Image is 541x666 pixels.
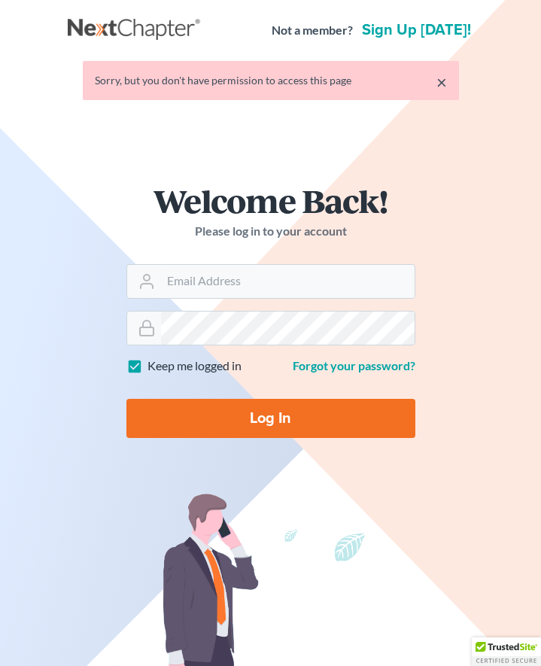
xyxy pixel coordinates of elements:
[126,184,415,217] h1: Welcome Back!
[293,358,415,373] a: Forgot your password?
[147,357,242,375] label: Keep me logged in
[126,399,415,438] input: Log In
[272,22,353,39] strong: Not a member?
[359,23,474,38] a: Sign up [DATE]!
[472,637,541,666] div: TrustedSite Certified
[95,73,447,88] div: Sorry, but you don't have permission to access this page
[161,265,415,298] input: Email Address
[436,73,447,91] a: ×
[126,223,415,240] p: Please log in to your account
